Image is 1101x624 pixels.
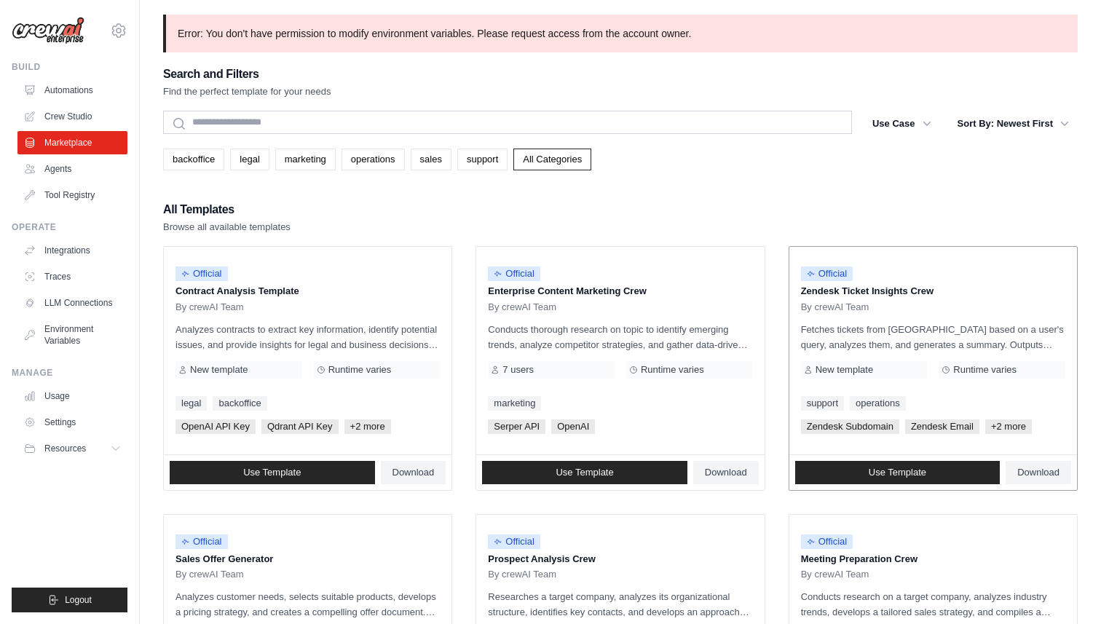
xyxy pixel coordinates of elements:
[801,589,1065,620] p: Conducts research on a target company, analyzes industry trends, develops a tailored sales strate...
[488,419,545,434] span: Serper API
[12,367,127,379] div: Manage
[230,149,269,170] a: legal
[17,131,127,154] a: Marketplace
[801,569,869,580] span: By crewAI Team
[175,396,207,411] a: legal
[488,589,752,620] p: Researches a target company, analyzes its organizational structure, identifies key contacts, and ...
[1006,461,1071,484] a: Download
[488,552,752,566] p: Prospect Analysis Crew
[17,105,127,128] a: Crew Studio
[513,149,591,170] a: All Categories
[801,322,1065,352] p: Fetches tickets from [GEOGRAPHIC_DATA] based on a user's query, analyzes them, and generates a su...
[344,419,391,434] span: +2 more
[488,569,556,580] span: By crewAI Team
[693,461,759,484] a: Download
[551,419,595,434] span: OpenAI
[175,552,440,566] p: Sales Offer Generator
[17,157,127,181] a: Agents
[488,534,540,549] span: Official
[985,419,1032,434] span: +2 more
[488,301,556,313] span: By crewAI Team
[488,322,752,352] p: Conducts thorough research on topic to identify emerging trends, analyze competitor strategies, a...
[342,149,405,170] a: operations
[163,200,291,220] h2: All Templates
[801,396,844,411] a: support
[12,588,127,612] button: Logout
[275,149,336,170] a: marketing
[816,364,873,376] span: New template
[17,291,127,315] a: LLM Connections
[482,461,687,484] a: Use Template
[44,443,86,454] span: Resources
[17,317,127,352] a: Environment Variables
[213,396,267,411] a: backoffice
[381,461,446,484] a: Download
[175,284,440,299] p: Contract Analysis Template
[17,265,127,288] a: Traces
[163,64,331,84] h2: Search and Filters
[850,396,906,411] a: operations
[12,17,84,44] img: Logo
[488,284,752,299] p: Enterprise Content Marketing Crew
[328,364,392,376] span: Runtime varies
[457,149,508,170] a: support
[17,437,127,460] button: Resources
[801,419,899,434] span: Zendesk Subdomain
[488,396,541,411] a: marketing
[905,419,979,434] span: Zendesk Email
[392,467,435,478] span: Download
[163,220,291,234] p: Browse all available templates
[1017,467,1059,478] span: Download
[17,239,127,262] a: Integrations
[12,221,127,233] div: Operate
[801,284,1065,299] p: Zendesk Ticket Insights Crew
[801,534,853,549] span: Official
[953,364,1017,376] span: Runtime varies
[65,594,92,606] span: Logout
[17,183,127,207] a: Tool Registry
[175,301,244,313] span: By crewAI Team
[801,552,1065,566] p: Meeting Preparation Crew
[641,364,704,376] span: Runtime varies
[864,111,940,137] button: Use Case
[17,411,127,434] a: Settings
[801,301,869,313] span: By crewAI Team
[12,61,127,73] div: Build
[175,569,244,580] span: By crewAI Team
[261,419,339,434] span: Qdrant API Key
[17,384,127,408] a: Usage
[175,589,440,620] p: Analyzes customer needs, selects suitable products, develops a pricing strategy, and creates a co...
[163,149,224,170] a: backoffice
[243,467,301,478] span: Use Template
[170,461,375,484] a: Use Template
[502,364,534,376] span: 7 users
[163,15,1078,52] p: Error: You don't have permission to modify environment variables. Please request access from the ...
[175,266,228,281] span: Official
[488,266,540,281] span: Official
[869,467,926,478] span: Use Template
[556,467,613,478] span: Use Template
[163,84,331,99] p: Find the perfect template for your needs
[175,419,256,434] span: OpenAI API Key
[801,266,853,281] span: Official
[949,111,1078,137] button: Sort By: Newest First
[795,461,1001,484] a: Use Template
[17,79,127,102] a: Automations
[705,467,747,478] span: Download
[175,322,440,352] p: Analyzes contracts to extract key information, identify potential issues, and provide insights fo...
[411,149,451,170] a: sales
[190,364,248,376] span: New template
[175,534,228,549] span: Official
